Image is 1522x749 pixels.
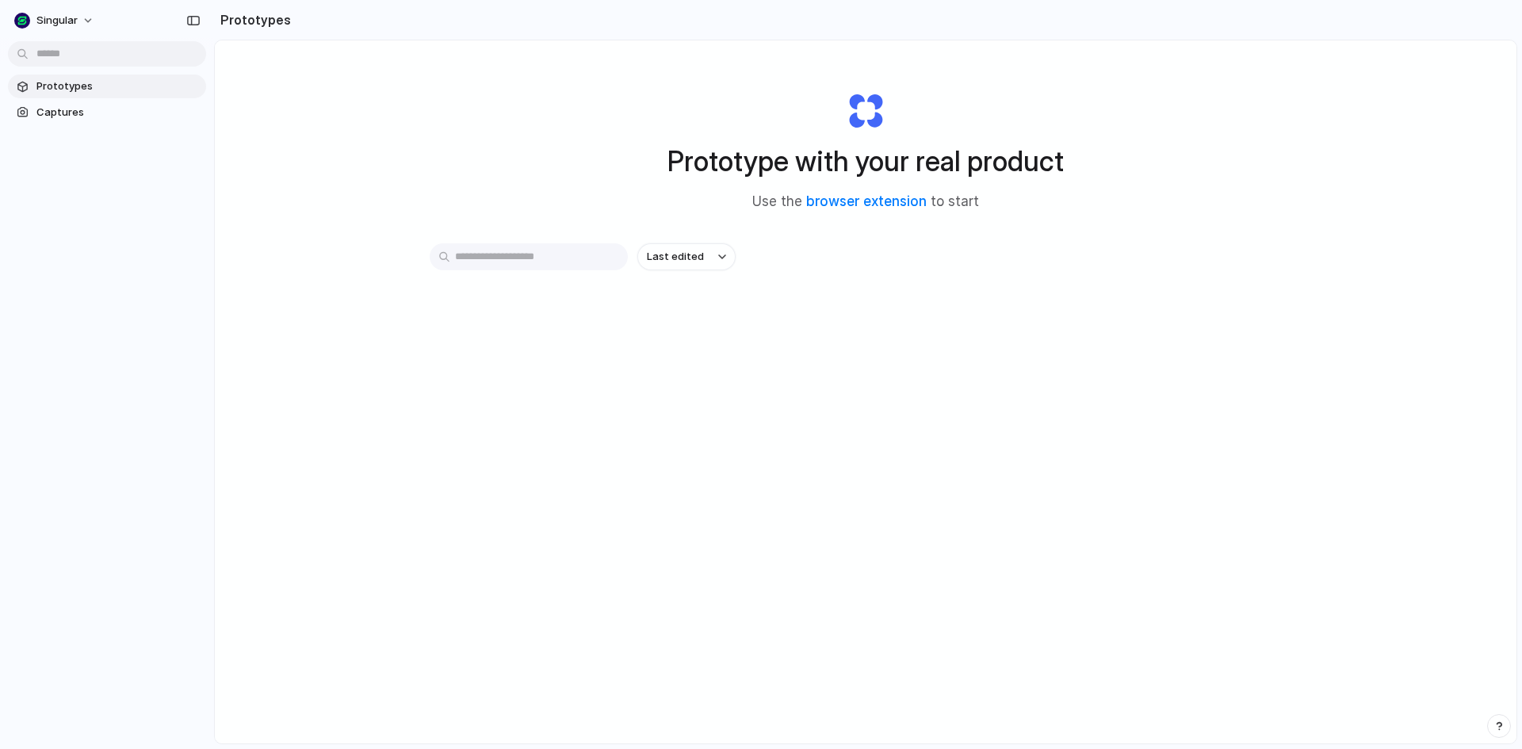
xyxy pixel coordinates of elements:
[36,13,78,29] span: Singular
[637,243,736,270] button: Last edited
[667,140,1064,182] h1: Prototype with your real product
[36,78,200,94] span: Prototypes
[36,105,200,120] span: Captures
[8,101,206,124] a: Captures
[647,249,704,265] span: Last edited
[8,8,102,33] button: Singular
[806,193,927,209] a: browser extension
[752,192,979,212] span: Use the to start
[214,10,291,29] h2: Prototypes
[8,75,206,98] a: Prototypes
